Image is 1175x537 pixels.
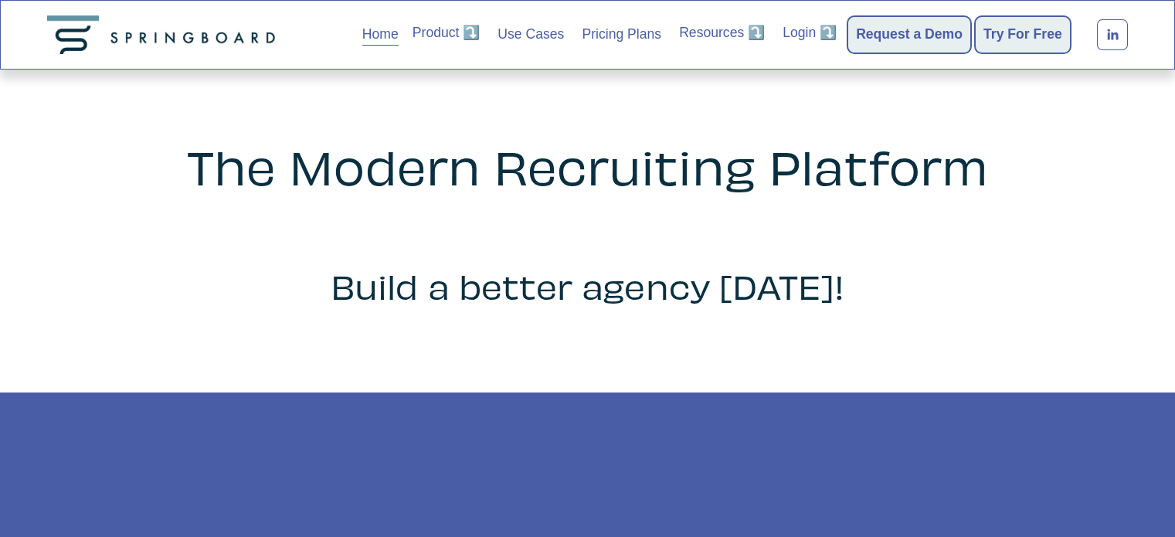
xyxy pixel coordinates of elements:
img: Springboard Technologies [47,15,282,54]
span: Product ⤵️ [413,23,481,42]
span: Login ⤵️ [783,23,837,42]
h2: The Modern Recruiting Platform [80,141,1095,192]
a: Try For Free [983,24,1062,46]
span: Build a better agency [DATE]! [331,264,845,306]
a: folder dropdown [783,22,837,44]
a: folder dropdown [679,22,765,44]
a: LinkedIn [1097,19,1128,50]
a: Pricing Plans [582,22,661,47]
a: folder dropdown [413,22,481,44]
a: Use Cases [498,22,564,47]
a: Home [362,22,399,47]
a: Request a Demo [856,24,963,46]
span: Resources ⤵️ [679,23,765,42]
